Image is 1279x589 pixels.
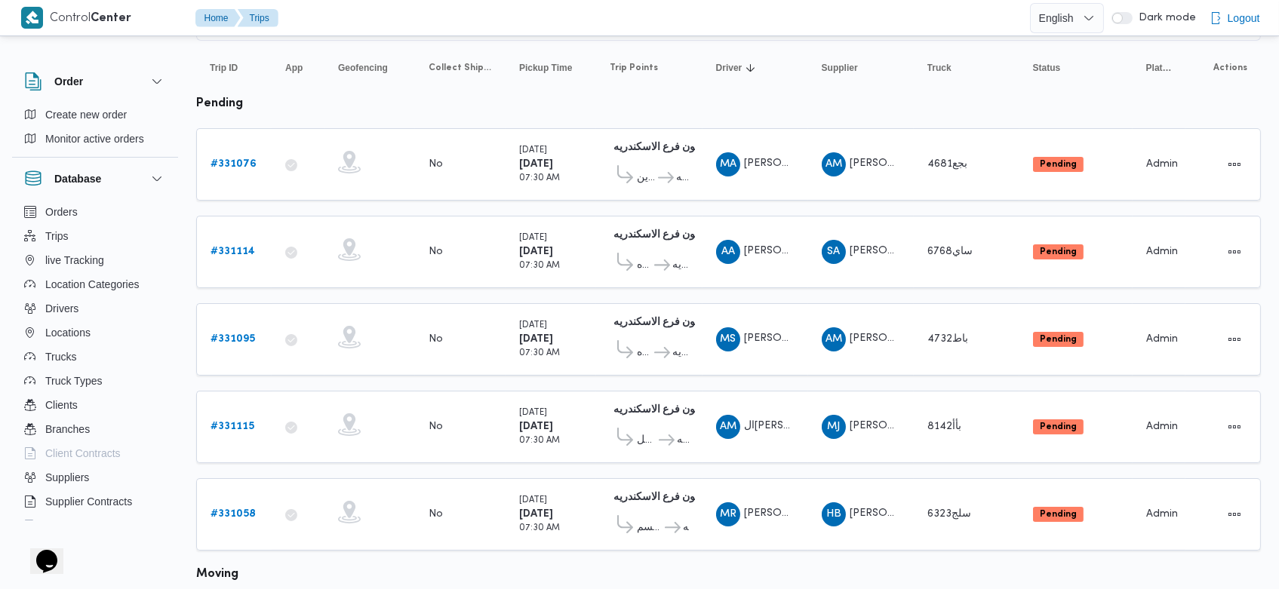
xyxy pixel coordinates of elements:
[1133,12,1196,24] span: Dark mode
[720,415,736,439] span: AM
[332,56,407,80] button: Geofencing
[18,127,172,151] button: Monitor active orders
[519,234,547,242] small: [DATE]
[822,415,846,439] div: Muhammad Jmuaah Dsaoqai Bsaioni
[716,502,740,526] div: Muhammad Rajab Ahmad Isamaail Ahmad
[45,130,144,148] span: Monitor active orders
[338,62,388,74] span: Geofencing
[850,421,1004,431] span: [PERSON_NAME][DATE] بسيوني
[1033,507,1084,522] span: Pending
[211,422,254,431] b: # 331115
[45,444,121,462] span: Client Contracts
[683,519,689,537] span: دانون فرع الاسكندريه
[211,334,255,344] b: # 331095
[519,496,547,505] small: [DATE]
[519,409,547,417] small: [DATE]
[1033,419,1084,434] span: Pending
[211,159,257,169] b: # 331076
[816,56,906,80] button: Supplier
[613,318,706,327] b: دانون فرع الاسكندريه
[1146,247,1178,256] span: Admin
[1222,152,1247,176] button: Actions
[927,334,968,344] span: باط4732
[1040,335,1077,344] b: Pending
[1222,240,1247,264] button: Actions
[822,327,846,351] div: Ahmad Muhammad Abadalaatai Aataallah Nasar Allah
[18,417,172,441] button: Branches
[24,72,166,90] button: Order
[429,420,443,434] div: No
[1213,62,1247,74] span: Actions
[610,62,658,74] span: Trip Points
[45,106,127,124] span: Create new order
[18,369,172,393] button: Truck Types
[850,333,1025,343] span: [PERSON_NAME] [PERSON_NAME]
[613,492,706,502] b: دانون فرع الاسكندريه
[18,441,172,465] button: Client Contracts
[1146,334,1178,344] span: Admin
[18,514,172,538] button: Devices
[45,468,89,486] span: Suppliers
[54,72,83,90] h3: Order
[18,321,172,345] button: Locations
[519,247,553,256] b: [DATE]
[429,62,492,74] span: Collect Shipment Amounts
[822,502,846,526] div: Hamadah Bsaioni Ahmad Abwalnasar
[429,245,443,259] div: No
[637,519,663,537] span: قسم [PERSON_NAME]
[716,152,740,176] div: Muhammad Alsaid Aid Hamaidah Ali
[822,62,858,74] span: Supplier
[1040,160,1077,169] b: Pending
[45,517,83,535] span: Devices
[613,230,706,240] b: دانون فرع الاسكندريه
[1040,422,1077,431] b: Pending
[45,227,69,245] span: Trips
[637,431,656,449] span: قسم أول الرمل
[45,203,78,221] span: Orders
[1033,332,1084,347] span: Pending
[24,170,166,188] button: Database
[710,56,801,80] button: DriverSorted in descending order
[822,152,846,176] div: Ahmad Muhammad Tah Ahmad Alsaid
[279,56,317,80] button: App
[519,334,553,344] b: [DATE]
[1204,3,1266,33] button: Logout
[45,348,76,366] span: Trucks
[513,56,589,80] button: Pickup Time
[1146,422,1178,431] span: Admin
[429,333,443,346] div: No
[850,158,1051,168] span: [PERSON_NAME] [PERSON_NAME] السيد
[45,396,78,414] span: Clients
[1146,62,1172,74] span: Platform
[45,299,78,318] span: Drivers
[18,465,172,489] button: Suppliers
[21,7,43,29] img: X8yXhbKr1z7QwAAAABJRU5ErkJggg==
[91,13,132,24] b: Center
[211,330,255,348] a: #331095
[927,509,971,519] span: سلج6323
[720,502,736,526] span: MR
[211,243,255,261] a: #331114
[927,159,967,169] span: بجع4681
[45,372,102,390] span: Truck Types
[18,393,172,417] button: Clients
[210,62,238,74] span: Trip ID
[211,418,254,436] a: #331115
[720,152,736,176] span: MA
[850,508,1025,518] span: [PERSON_NAME] [PERSON_NAME]
[1228,9,1260,27] span: Logout
[613,405,706,415] b: دانون فرع الاسكندريه
[211,505,256,523] a: #331058
[519,146,547,155] small: [DATE]
[1033,62,1061,74] span: Status
[45,420,90,438] span: Branches
[716,415,740,439] div: Alsaid Muhadi Alsaid Aladoi Saad
[1222,327,1247,351] button: Actions
[18,272,172,296] button: Location Categories
[18,489,172,514] button: Supplier Contracts
[238,9,278,27] button: Trips
[677,431,689,449] span: دانون فرع الاسكندريه
[927,422,961,431] span: بأأ8142
[519,349,560,357] small: 07:30 AM
[519,159,553,169] b: [DATE]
